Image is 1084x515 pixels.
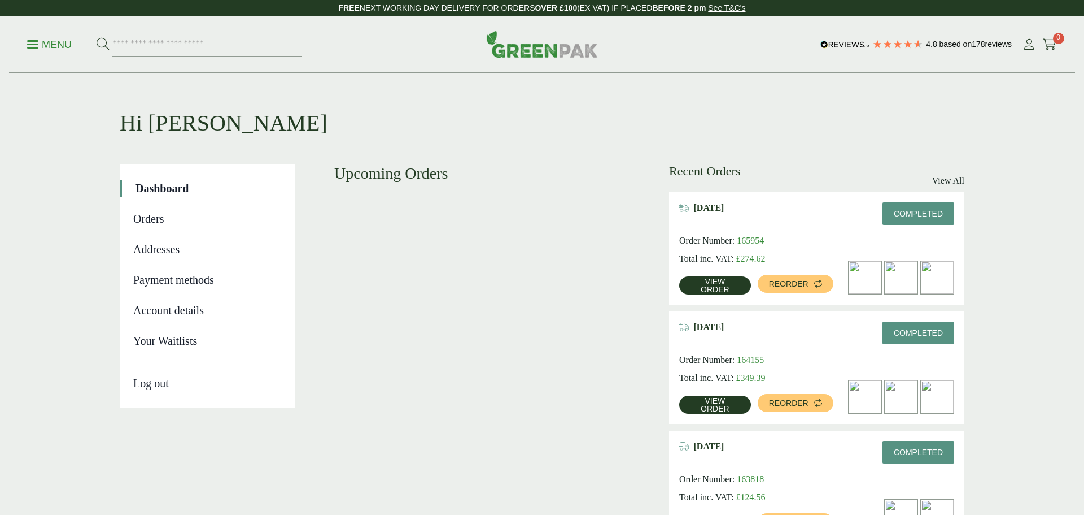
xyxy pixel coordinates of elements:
a: Payment methods [133,271,279,288]
a: Log out [133,363,279,392]
span: Order Number: [679,355,735,365]
span: View order [690,397,740,413]
span: [DATE] [694,202,724,213]
a: 0 [1043,36,1057,53]
span: Order Number: [679,474,735,484]
span: Completed [894,209,943,218]
a: Reorder [758,394,833,412]
span: Reorder [769,399,808,407]
span: Total inc. VAT: [679,492,734,502]
strong: FREE [338,3,359,12]
span: 178 [972,40,985,49]
a: Reorder [758,275,833,293]
a: See T&C's [708,3,745,12]
span: £ [736,373,741,383]
a: Menu [27,38,72,49]
span: 4.8 [926,40,939,49]
a: Orders [133,210,279,227]
img: 7501_lid_1-300x198.jpg [885,380,917,413]
img: dsc_6879a_1-300x200.jpg [921,380,954,413]
a: Account details [133,302,279,319]
span: [DATE] [694,441,724,452]
span: Based on [939,40,972,49]
span: reviews [985,40,1012,49]
img: dsc_6879a_1-300x200.jpg [849,261,881,294]
i: My Account [1022,39,1036,50]
span: Reorder [769,280,808,288]
span: 163818 [737,474,764,484]
img: IMG_5658-300x200.jpg [885,261,917,294]
strong: OVER £100 [535,3,577,12]
span: Order Number: [679,236,735,245]
span: Total inc. VAT: [679,373,734,383]
p: Menu [27,38,72,51]
div: 4.78 Stars [872,39,923,49]
bdi: 274.62 [736,254,766,263]
span: 164155 [737,355,764,365]
span: £ [736,254,741,263]
strong: BEFORE 2 pm [652,3,706,12]
img: Kraft-Bowl-500ml-with-Nachos-300x200.jpg [849,380,881,413]
h3: Recent Orders [669,164,740,179]
img: dsc_0111a_1_3-300x449.jpg [921,261,954,294]
span: Completed [894,448,943,457]
h1: Hi [PERSON_NAME] [120,73,964,137]
i: Cart [1043,39,1057,50]
img: REVIEWS.io [820,41,869,49]
a: Addresses [133,241,279,258]
bdi: 349.39 [736,373,766,383]
bdi: 124.56 [736,492,766,502]
a: View All [932,174,964,188]
span: View order [690,278,740,293]
h3: Upcoming Orders [334,164,630,183]
a: View order [679,276,751,295]
span: [DATE] [694,322,724,332]
a: View order [679,396,751,414]
span: 0 [1053,33,1064,44]
span: £ [736,492,741,502]
img: GreenPak Supplies [486,31,598,58]
span: Completed [894,328,943,337]
a: Dashboard [135,180,279,197]
a: Your Waitlists [133,332,279,349]
span: Total inc. VAT: [679,254,734,263]
span: 165954 [737,236,764,245]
